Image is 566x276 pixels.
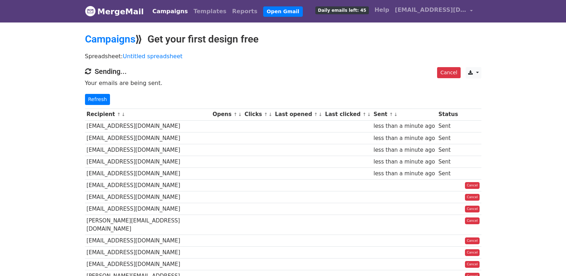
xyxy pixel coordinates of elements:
a: Cancel [465,194,480,201]
span: [EMAIL_ADDRESS][DOMAIN_NAME] [395,6,466,14]
span: Daily emails left: 45 [315,6,369,14]
a: ↑ [264,112,268,117]
a: Reports [229,4,260,19]
td: [EMAIL_ADDRESS][DOMAIN_NAME] [85,120,211,132]
a: Daily emails left: 45 [312,3,371,17]
td: [EMAIL_ADDRESS][DOMAIN_NAME] [85,180,211,191]
a: Campaigns [85,33,135,45]
a: Cancel [465,237,480,245]
th: Status [437,109,460,120]
td: Sent [437,168,460,180]
a: Cancel [437,67,460,78]
td: Sent [437,156,460,167]
a: ↑ [389,112,393,117]
a: Open Gmail [263,6,303,17]
a: ↑ [117,112,121,117]
img: MergeMail logo [85,6,96,16]
td: [EMAIL_ADDRESS][DOMAIN_NAME] [85,156,211,167]
td: [EMAIL_ADDRESS][DOMAIN_NAME] [85,235,211,247]
th: Recipient [85,109,211,120]
td: Sent [437,132,460,144]
a: ↓ [394,112,398,117]
a: Cancel [465,261,480,268]
a: Help [372,3,392,17]
a: Untitled spreadsheet [123,53,182,60]
a: ↑ [362,112,366,117]
a: Templates [191,4,229,19]
td: [EMAIL_ADDRESS][DOMAIN_NAME] [85,191,211,203]
td: Sent [437,144,460,156]
a: Cancel [465,217,480,225]
a: Cancel [465,182,480,189]
div: less than a minute ago [374,146,435,154]
td: [EMAIL_ADDRESS][DOMAIN_NAME] [85,132,211,144]
p: Your emails are being sent. [85,79,481,87]
a: ↓ [121,112,125,117]
td: [EMAIL_ADDRESS][DOMAIN_NAME] [85,168,211,180]
td: [PERSON_NAME][EMAIL_ADDRESS][DOMAIN_NAME] [85,215,211,235]
a: ↑ [314,112,318,117]
div: less than a minute ago [374,170,435,178]
a: ↓ [367,112,371,117]
div: less than a minute ago [374,134,435,142]
th: Clicks [243,109,273,120]
div: less than a minute ago [374,122,435,130]
a: MergeMail [85,4,144,19]
a: ↓ [269,112,272,117]
a: Cancel [465,206,480,213]
a: Refresh [85,94,110,105]
th: Sent [372,109,437,120]
a: Campaigns [150,4,191,19]
p: Spreadsheet: [85,52,481,60]
h4: Sending... [85,67,481,76]
th: Last opened [273,109,323,120]
a: ↓ [319,112,322,117]
h2: ⟫ Get your first design free [85,33,481,45]
td: [EMAIL_ADDRESS][DOMAIN_NAME] [85,247,211,259]
td: [EMAIL_ADDRESS][DOMAIN_NAME] [85,259,211,270]
th: Opens [211,109,243,120]
th: Last clicked [323,109,372,120]
a: ↑ [234,112,237,117]
a: [EMAIL_ADDRESS][DOMAIN_NAME] [392,3,476,20]
a: Cancel [465,249,480,256]
div: less than a minute ago [374,158,435,166]
td: [EMAIL_ADDRESS][DOMAIN_NAME] [85,144,211,156]
td: [EMAIL_ADDRESS][DOMAIN_NAME] [85,203,211,215]
td: Sent [437,120,460,132]
a: ↓ [238,112,242,117]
